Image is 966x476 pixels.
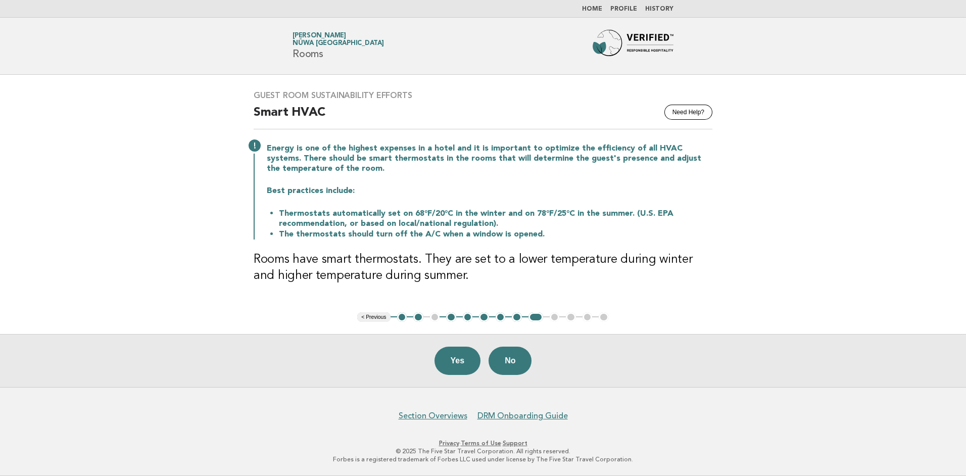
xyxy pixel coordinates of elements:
[479,312,489,322] button: 6
[254,105,712,129] h2: Smart HVAC
[267,186,712,196] p: Best practices include:
[593,30,673,62] img: Forbes Travel Guide
[496,312,506,322] button: 7
[463,312,473,322] button: 5
[477,411,568,421] a: DRM Onboarding Guide
[399,411,467,421] a: Section Overviews
[254,252,712,284] h3: Rooms have smart thermostats. They are set to a lower temperature during winter and higher temper...
[645,6,673,12] a: History
[446,312,456,322] button: 4
[512,312,522,322] button: 8
[434,347,481,375] button: Yes
[397,312,407,322] button: 1
[174,455,792,463] p: Forbes is a registered trademark of Forbes LLC used under license by The Five Star Travel Corpora...
[461,440,501,447] a: Terms of Use
[357,312,390,322] button: < Previous
[439,440,459,447] a: Privacy
[503,440,527,447] a: Support
[293,33,384,59] h1: Rooms
[174,439,792,447] p: · ·
[279,208,712,229] li: Thermostats automatically set on 68°F/20°C in the winter and on 78°F/25°C in the summer. (U.S. EP...
[254,90,712,101] h3: Guest Room Sustainability Efforts
[610,6,637,12] a: Profile
[293,40,384,47] span: Nüwa [GEOGRAPHIC_DATA]
[413,312,423,322] button: 2
[293,32,384,46] a: [PERSON_NAME]Nüwa [GEOGRAPHIC_DATA]
[279,229,712,240] li: The thermostats should turn off the A/C when a window is opened.
[582,6,602,12] a: Home
[267,144,712,174] p: Energy is one of the highest expenses in a hotel and it is important to optimize the efficiency o...
[664,105,712,120] button: Need Help?
[528,312,543,322] button: 9
[489,347,532,375] button: No
[174,447,792,455] p: © 2025 The Five Star Travel Corporation. All rights reserved.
